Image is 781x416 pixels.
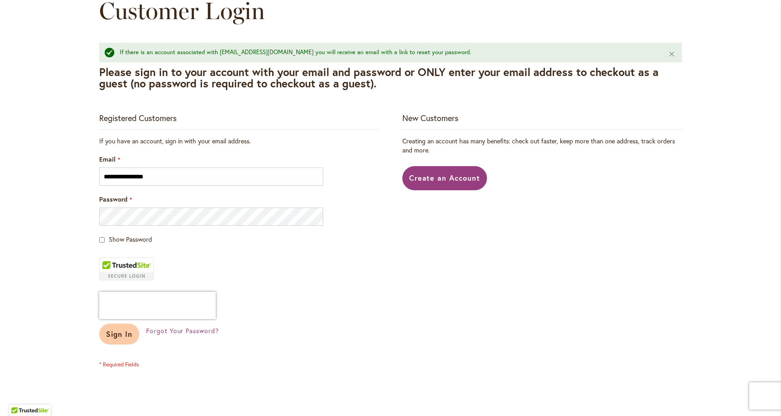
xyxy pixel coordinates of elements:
span: Show Password [109,235,152,244]
span: Email [99,155,116,163]
strong: Registered Customers [99,112,177,123]
a: Create an Account [402,166,487,190]
iframe: reCAPTCHA [99,292,216,319]
strong: Please sign in to your account with your email and password or ONLY enter your email address to c... [99,65,659,91]
span: Create an Account [409,173,481,183]
strong: New Customers [402,112,458,123]
iframe: Launch Accessibility Center [7,384,32,409]
div: TrustedSite Certified [99,258,154,280]
div: If there is an account associated with [EMAIL_ADDRESS][DOMAIN_NAME] you will receive an email wit... [120,48,654,57]
span: Sign In [106,329,132,339]
a: Forgot Your Password? [146,326,219,335]
div: If you have an account, sign in with your email address. [99,137,379,146]
p: Creating an account has many benefits: check out faster, keep more than one address, track orders... [402,137,682,155]
span: Password [99,195,127,203]
button: Sign In [99,324,139,345]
